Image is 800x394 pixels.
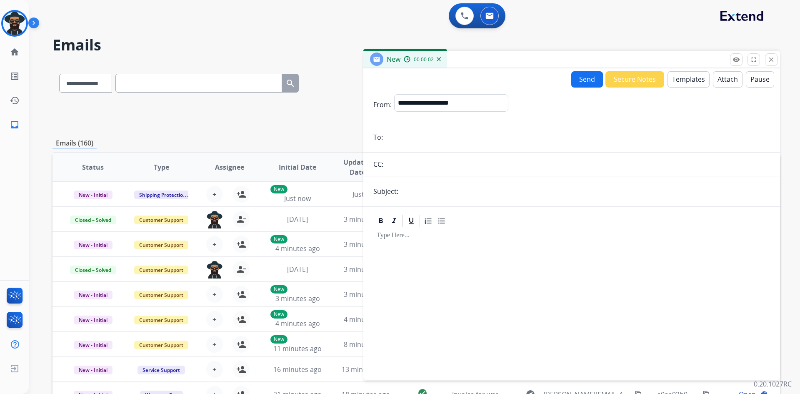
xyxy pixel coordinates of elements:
mat-icon: person_add [236,339,246,349]
div: Underline [405,215,417,227]
span: + [212,289,216,299]
span: Status [82,162,104,172]
mat-icon: person_remove [236,264,246,274]
span: 3 minutes ago [344,290,388,299]
span: 4 minutes ago [275,319,320,328]
span: [DATE] [287,215,308,224]
span: 00:00:02 [414,56,434,63]
span: Customer Support [134,241,188,249]
span: + [212,339,216,349]
span: Closed – Solved [70,216,116,224]
mat-icon: person_add [236,289,246,299]
p: New [270,335,287,344]
span: Customer Support [134,291,188,299]
span: 3 minutes ago [344,265,388,274]
span: 4 minutes ago [275,244,320,253]
span: New - Initial [74,366,112,374]
button: Attach [713,71,742,88]
span: New - Initial [74,341,112,349]
button: + [206,236,223,253]
span: New - Initial [74,241,112,249]
span: 16 minutes ago [273,365,322,374]
span: New [387,55,400,64]
span: Customer Support [134,341,188,349]
span: 11 minutes ago [273,344,322,353]
mat-icon: person_remove [236,214,246,224]
button: Pause [746,71,774,88]
button: + [206,361,223,378]
p: To: [373,132,383,142]
p: New [270,235,287,243]
p: New [270,310,287,319]
span: Closed – Solved [70,266,116,274]
span: New - Initial [74,291,112,299]
span: + [212,239,216,249]
p: New [270,185,287,193]
span: + [212,314,216,324]
img: agent-avatar [206,211,223,228]
mat-icon: person_add [236,364,246,374]
span: [DATE] [287,265,308,274]
p: New [270,285,287,294]
span: 3 minutes ago [344,215,388,224]
div: Bold [375,215,387,227]
mat-icon: person_add [236,189,246,199]
span: + [212,364,216,374]
h2: Emails [52,37,780,53]
mat-icon: person_add [236,239,246,249]
p: Emails (160) [52,138,97,148]
span: Initial Date [279,162,316,172]
span: + [212,189,216,199]
span: 4 minutes ago [344,315,388,324]
span: Just now [352,190,379,199]
mat-icon: search [285,78,295,88]
span: Assignee [215,162,244,172]
mat-icon: remove_red_eye [732,56,740,63]
img: avatar [3,12,26,35]
p: CC: [373,159,383,169]
span: New - Initial [74,191,112,199]
button: Templates [667,71,710,88]
span: Type [154,162,169,172]
span: Customer Support [134,216,188,224]
p: From: [373,100,392,110]
button: Secure Notes [605,71,664,88]
mat-icon: close [767,56,775,63]
div: Ordered List [422,215,435,227]
div: Bullet List [435,215,448,227]
p: 0.20.1027RC [754,379,792,389]
span: Just now [284,194,311,203]
mat-icon: person_add [236,314,246,324]
button: + [206,311,223,328]
span: 3 minutes ago [275,294,320,303]
mat-icon: inbox [10,120,20,130]
mat-icon: list_alt [10,71,20,81]
span: Updated Date [339,157,377,177]
button: + [206,336,223,353]
img: agent-avatar [206,261,223,279]
mat-icon: history [10,95,20,105]
span: Customer Support [134,266,188,274]
button: Send [571,71,603,88]
span: New - Initial [74,316,112,324]
p: Subject: [373,186,398,196]
mat-icon: home [10,47,20,57]
span: Customer Support [134,316,188,324]
div: Italic [388,215,400,227]
span: Shipping Protection [134,191,191,199]
mat-icon: fullscreen [750,56,757,63]
span: 3 minutes ago [344,240,388,249]
span: 8 minutes ago [344,340,388,349]
button: + [206,286,223,303]
button: + [206,186,223,203]
span: 13 minutes ago [342,365,390,374]
span: Service Support [137,366,185,374]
